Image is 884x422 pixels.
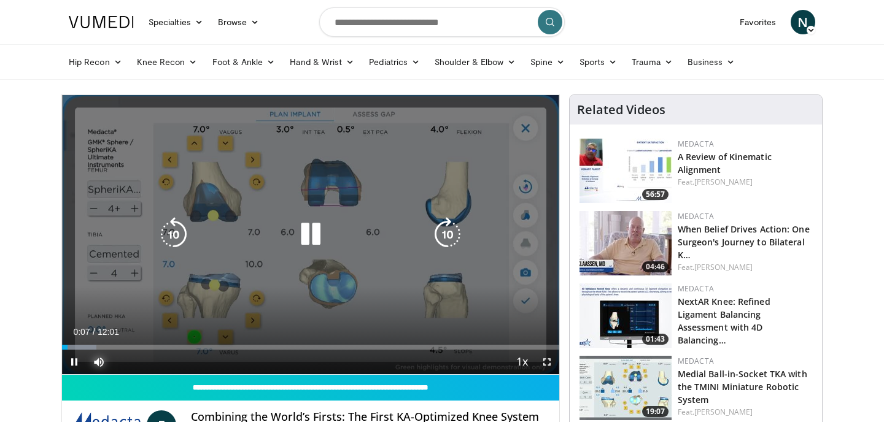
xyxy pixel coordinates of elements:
a: Medacta [678,356,714,366]
img: f98fa1a1-3411-4bfe-8299-79a530ffd7ff.150x105_q85_crop-smart_upscale.jpg [580,139,672,203]
a: 19:07 [580,356,672,420]
a: Medacta [678,139,714,149]
a: Medacta [678,211,714,221]
a: Medial Ball-in-Socket TKA with the TMINI Miniature Robotic System [678,368,807,405]
a: 56:57 [580,139,672,203]
h4: Related Videos [577,102,665,117]
button: Mute [87,350,111,374]
span: / [93,327,95,337]
div: Feat. [678,407,812,418]
img: e7443d18-596a-449b-86f2-a7ae2f76b6bd.150x105_q85_crop-smart_upscale.jpg [580,211,672,275]
span: 56:57 [642,189,669,200]
button: Pause [62,350,87,374]
a: NextAR Knee: Refined Ligament Balancing Assessment with 4D Balancing… [678,296,770,346]
span: 01:43 [642,334,669,345]
div: Progress Bar [62,345,559,350]
button: Fullscreen [535,350,559,374]
div: Feat. [678,177,812,188]
span: 04:46 [642,261,669,272]
img: 6a8baa29-1674-4a99-9eca-89e914d57116.150x105_q85_crop-smart_upscale.jpg [580,283,672,348]
span: 12:01 [98,327,119,337]
a: Browse [211,10,267,34]
div: Feat. [678,262,812,273]
a: [PERSON_NAME] [694,407,753,417]
span: 19:07 [642,406,669,417]
a: Foot & Ankle [205,50,283,74]
a: Medacta [678,283,714,294]
a: A Review of Kinematic Alignment [678,151,772,175]
a: Sports [572,50,625,74]
a: Business [680,50,743,74]
a: N [791,10,815,34]
video-js: Video Player [62,95,559,375]
a: When Belief Drives Action: One Surgeon's Journey to Bilateral K… [678,223,810,261]
a: Favorites [732,10,783,34]
a: Hand & Wrist [282,50,362,74]
img: VuMedi Logo [69,16,134,28]
img: e4c7c2de-3208-4948-8bee-7202992581dd.150x105_q85_crop-smart_upscale.jpg [580,356,672,420]
a: 04:46 [580,211,672,275]
a: Hip Recon [61,50,130,74]
a: [PERSON_NAME] [694,262,753,272]
button: Playback Rate [510,350,535,374]
a: Spine [523,50,572,74]
a: Knee Recon [130,50,205,74]
a: 01:43 [580,283,672,348]
a: [PERSON_NAME] [694,177,753,187]
a: Trauma [624,50,680,74]
a: Pediatrics [362,50,427,74]
input: Search topics, interventions [319,7,565,37]
a: Specialties [141,10,211,34]
span: 0:07 [73,327,90,337]
a: Shoulder & Elbow [427,50,523,74]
